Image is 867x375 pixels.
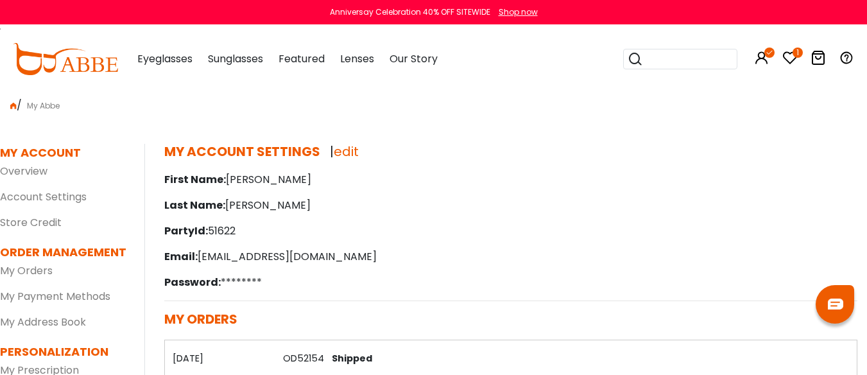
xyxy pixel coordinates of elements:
[793,48,803,58] i: 1
[226,172,311,187] font: [PERSON_NAME]
[283,352,324,365] a: OD52154
[330,6,490,18] div: Anniversay Celebration 40% OFF SITEWIDE
[782,53,798,67] a: 1
[164,249,198,264] span: Email:
[279,51,325,66] span: Featured
[208,223,236,238] font: 51622
[327,352,372,365] span: Shipped
[164,172,226,187] span: First Name:
[334,143,359,161] a: edit
[10,103,17,109] img: home.png
[390,51,438,66] span: Our Story
[340,51,374,66] span: Lenses
[492,6,538,17] a: Shop now
[22,100,65,111] span: My Abbe
[137,51,193,66] span: Eyeglasses
[164,310,237,328] span: MY ORDERS
[499,6,538,18] div: Shop now
[330,143,359,161] span: |
[164,143,320,161] span: MY ACCOUNT SETTINGS
[225,198,311,213] font: [PERSON_NAME]
[13,43,118,75] img: abbeglasses.com
[164,198,225,213] span: Last Name:
[164,275,221,290] span: Password:
[208,51,263,66] span: Sunglasses
[828,299,843,310] img: chat
[164,223,208,238] span: PartyId:
[198,249,377,264] font: [EMAIL_ADDRESS][DOMAIN_NAME]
